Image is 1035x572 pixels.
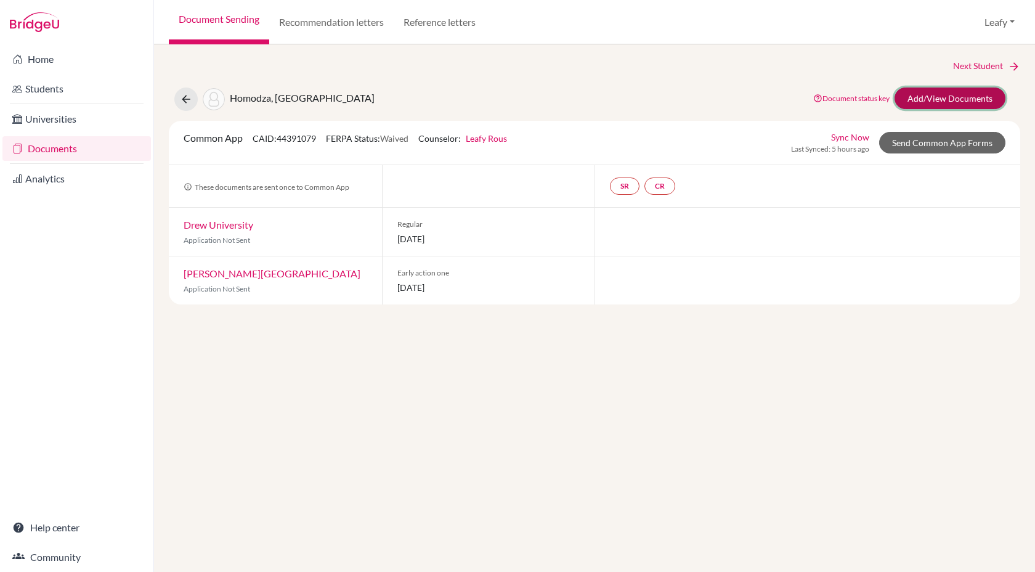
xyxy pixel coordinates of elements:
[397,281,580,294] span: [DATE]
[230,92,375,104] span: Homodza, [GEOGRAPHIC_DATA]
[979,10,1020,34] button: Leafy
[831,131,869,144] a: Sync Now
[253,133,316,144] span: CAID: 44391079
[326,133,408,144] span: FERPA Status:
[953,59,1020,73] a: Next Student
[2,136,151,161] a: Documents
[2,166,151,191] a: Analytics
[2,545,151,570] a: Community
[184,235,250,245] span: Application Not Sent
[184,284,250,293] span: Application Not Sent
[397,232,580,245] span: [DATE]
[644,178,675,195] a: CR
[2,107,151,131] a: Universities
[2,47,151,71] a: Home
[2,515,151,540] a: Help center
[10,12,59,32] img: Bridge-U
[791,144,869,155] span: Last Synced: 5 hours ago
[184,182,349,192] span: These documents are sent once to Common App
[895,88,1005,109] a: Add/View Documents
[184,132,243,144] span: Common App
[184,219,253,231] a: Drew University
[380,133,408,144] span: Waived
[610,178,639,195] a: SR
[397,268,580,279] span: Early action one
[813,94,890,103] a: Document status key
[418,133,507,144] span: Counselor:
[397,219,580,230] span: Regular
[466,133,507,144] a: Leafy Rous
[879,132,1005,153] a: Send Common App Forms
[2,76,151,101] a: Students
[184,268,360,279] a: [PERSON_NAME][GEOGRAPHIC_DATA]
